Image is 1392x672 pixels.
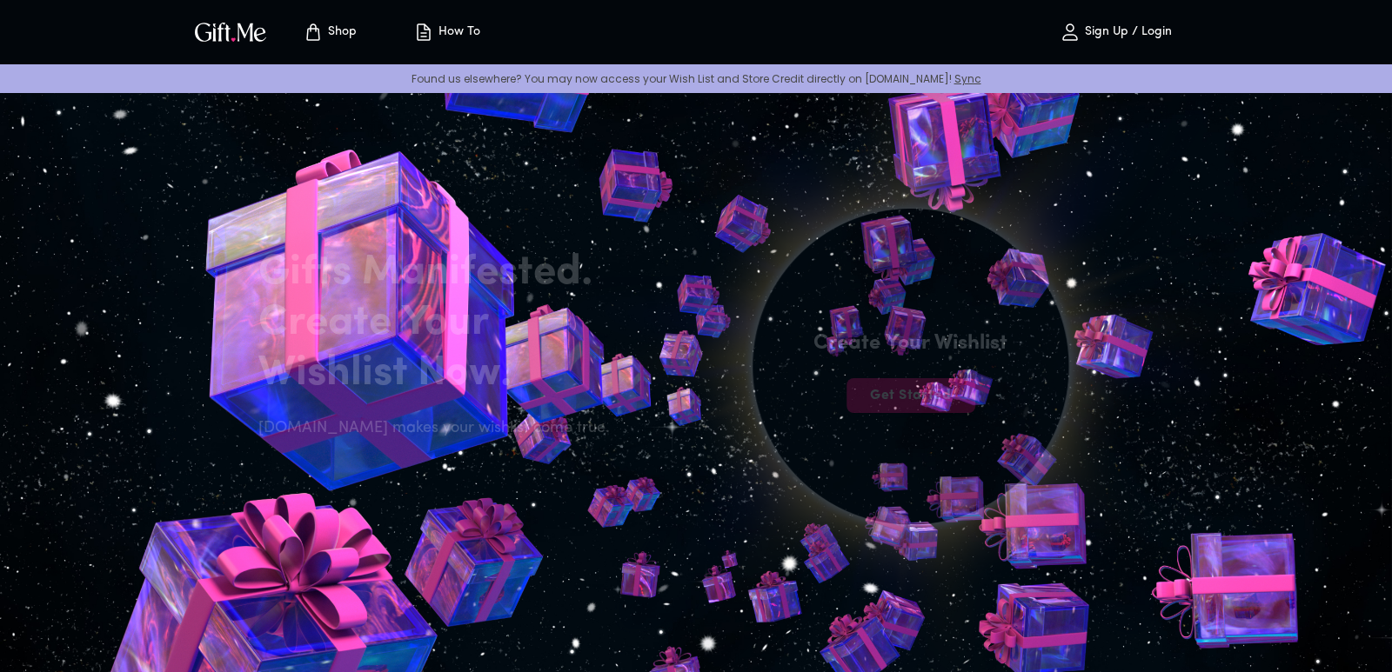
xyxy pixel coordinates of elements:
button: Store page [282,4,378,60]
h2: Wishlist Now. [258,349,620,399]
span: Get Started [847,386,975,405]
button: Sign Up / Login [1028,4,1202,60]
p: How To [434,25,480,40]
img: how-to.svg [413,22,434,43]
h6: [DOMAIN_NAME] makes your wishlist come true. [258,416,620,441]
p: Sign Up / Login [1081,25,1172,40]
h4: Create Your Wishlist [813,329,1007,357]
button: How To [398,4,494,60]
h2: Create Your [258,298,620,349]
a: Sync [954,71,981,86]
button: GiftMe Logo [190,22,271,43]
p: Shop [324,25,357,40]
p: Found us elsewhere? You may now access your Wish List and Store Credit directly on [DOMAIN_NAME]! [14,71,1378,86]
button: Get Started [847,378,975,413]
img: GiftMe Logo [191,19,270,44]
h2: Gifts Manifested. [258,248,620,298]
